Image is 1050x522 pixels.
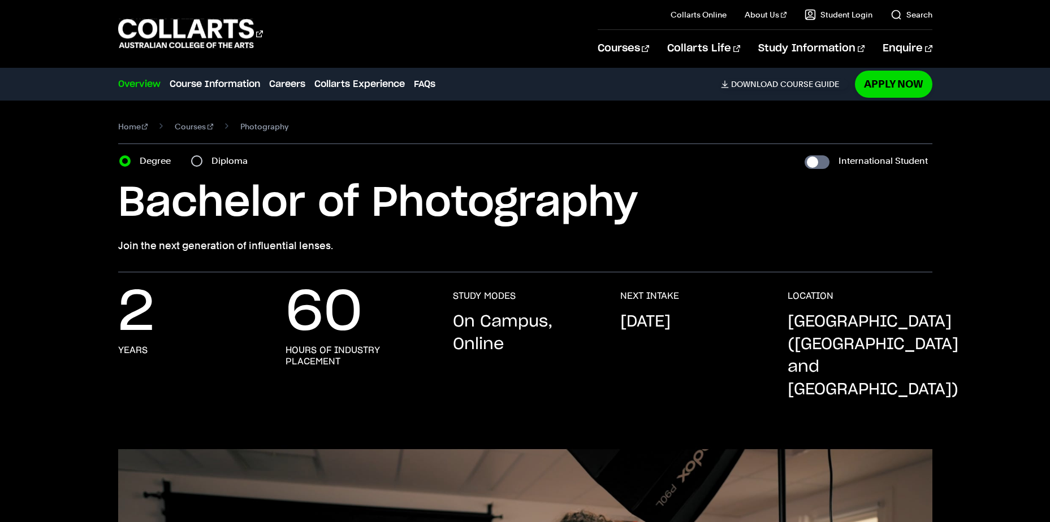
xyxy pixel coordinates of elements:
a: Collarts Life [667,30,740,67]
a: Home [118,119,148,134]
a: FAQs [414,77,435,91]
p: [DATE] [620,311,671,333]
h1: Bachelor of Photography [118,178,932,229]
a: Search [891,9,932,20]
h3: hours of industry placement [286,345,430,367]
p: On Campus, Online [453,311,598,356]
span: Download [731,79,778,89]
a: Collarts Online [671,9,727,20]
p: [GEOGRAPHIC_DATA] ([GEOGRAPHIC_DATA] and [GEOGRAPHIC_DATA]) [788,311,958,401]
p: 2 [118,290,154,336]
a: Student Login [805,9,872,20]
a: Enquire [883,30,932,67]
a: DownloadCourse Guide [721,79,848,89]
label: International Student [839,153,928,169]
p: Join the next generation of influential lenses. [118,238,932,254]
a: Courses [175,119,213,134]
label: Degree [140,153,178,169]
h3: STUDY MODES [453,290,516,302]
a: Study Information [758,30,865,67]
span: Photography [240,119,288,134]
a: Course Information [170,77,260,91]
div: Go to homepage [118,18,263,50]
a: About Us [745,9,787,20]
h3: LOCATION [788,290,833,302]
label: Diploma [211,153,254,169]
h3: NEXT INTAKE [620,290,679,302]
a: Courses [598,30,649,67]
a: Overview [118,77,161,91]
a: Apply Now [855,71,932,97]
h3: years [118,345,148,356]
a: Careers [269,77,305,91]
p: 60 [286,290,362,336]
a: Collarts Experience [314,77,405,91]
